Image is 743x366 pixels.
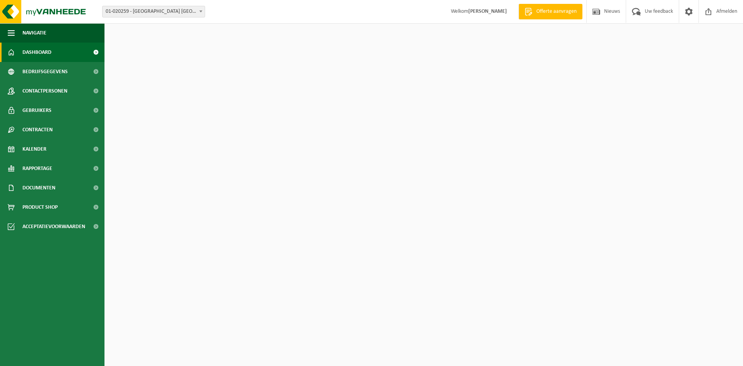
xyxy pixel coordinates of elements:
span: 01-020259 - BANVERCO NV - OOSTENDE [103,6,205,17]
strong: [PERSON_NAME] [468,9,507,14]
span: Bedrijfsgegevens [22,62,68,81]
span: Kalender [22,139,46,159]
a: Offerte aanvragen [519,4,582,19]
span: Dashboard [22,43,51,62]
span: 01-020259 - BANVERCO NV - OOSTENDE [102,6,205,17]
span: Gebruikers [22,101,51,120]
span: Offerte aanvragen [534,8,579,15]
span: Navigatie [22,23,46,43]
span: Rapportage [22,159,52,178]
span: Product Shop [22,198,58,217]
span: Documenten [22,178,55,198]
span: Acceptatievoorwaarden [22,217,85,236]
span: Contracten [22,120,53,139]
span: Contactpersonen [22,81,67,101]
